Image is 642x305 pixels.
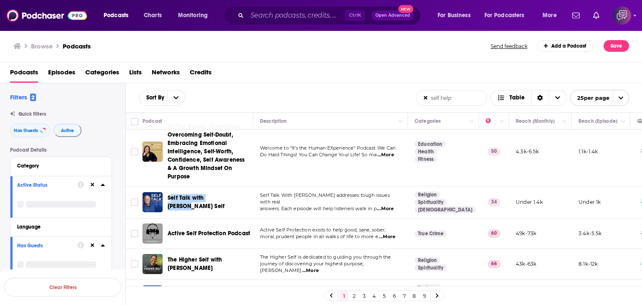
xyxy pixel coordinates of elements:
[537,40,594,52] a: Add a Podcast
[260,254,391,260] span: The Higher Self is dedicated to guiding you through the
[432,9,481,22] button: open menu
[415,191,440,198] a: Religion
[438,10,471,21] span: For Business
[131,260,138,268] span: Toggle select row
[398,5,413,13] span: New
[17,182,72,188] div: Active Status
[260,145,395,151] span: Welcome to “It’s the Human EXperience” Podcast. We Can
[143,192,163,212] img: Self Talk with Dr. Ray Self
[17,240,77,251] button: Has Guests
[604,40,629,52] button: Save
[537,9,567,22] button: open menu
[590,8,603,23] a: Show notifications dropdown
[488,43,530,50] button: Send feedback
[578,116,617,126] div: Reach (Episode)
[578,230,602,237] p: 3.4k-5.5k
[510,95,525,101] span: Table
[140,95,167,101] span: Sort By
[560,117,570,127] button: Column Actions
[152,66,180,83] a: Networks
[143,254,163,274] img: The Higher Self with Danny Morel
[247,9,345,22] input: Search podcasts, credits, & more...
[302,267,319,274] span: ...More
[410,291,418,301] a: 8
[48,66,75,83] a: Episodes
[260,261,364,273] span: journey of discovering your highest purpose, [PERSON_NAME]
[10,93,36,101] h2: Filters
[569,8,583,23] a: Show notifications dropdown
[571,91,609,104] span: 25 per page
[516,148,539,155] p: 4.3k-6.5k
[613,6,631,25] img: User Profile
[168,194,250,211] a: Self Talk with [PERSON_NAME] Self
[380,291,388,301] a: 5
[168,229,250,238] a: Active Self Protection Podcast
[143,224,163,244] img: Active Self Protection Podcast
[260,227,386,233] span: Active Self Protection exists to help good, sane, sober,
[415,206,476,213] a: [DEMOGRAPHIC_DATA]
[30,94,36,101] span: 2
[260,116,287,126] div: Description
[377,152,394,158] span: ...More
[490,90,567,106] button: Choose View
[420,291,428,301] a: 9
[350,291,358,301] a: 2
[488,147,500,156] p: 50
[415,285,441,291] a: Business
[260,234,378,239] span: moral, prudent people in all walks of life to more e
[140,95,167,101] button: open menu
[129,66,142,83] span: Lists
[345,10,365,21] span: Ctrl K
[143,116,162,126] div: Podcast
[168,230,250,237] span: Active Self Protection Podcast
[178,10,208,21] span: Monitoring
[543,10,557,21] span: More
[17,224,99,230] div: Language
[531,90,549,105] div: Sort Direction
[63,42,91,50] a: Podcasts
[415,141,446,147] a: Education
[260,152,377,158] span: Do Hard Things! You Can Change Your Life! So ma
[516,260,536,267] p: 43k-63k
[61,128,74,133] span: Active
[190,66,211,83] a: Credits
[613,6,631,25] button: Show profile menu
[360,291,368,301] a: 3
[144,10,162,21] span: Charts
[168,256,222,272] span: The Higher Self with [PERSON_NAME]
[578,260,598,267] p: 8.1k-12k
[497,117,507,127] button: Column Actions
[168,194,224,210] span: Self Talk with [PERSON_NAME] Self
[415,116,441,126] div: Categories
[260,192,390,205] span: Self Talk With [PERSON_NAME] addresses tough issues with real
[467,117,477,127] button: Column Actions
[400,291,408,301] a: 7
[17,180,77,190] button: Active Status
[415,156,437,163] a: Fitness
[10,147,112,153] p: Podcast Details
[7,8,87,23] a: Podchaser - Follow, Share and Rate Podcasts
[570,90,629,106] button: open menu
[488,229,500,238] p: 60
[486,116,497,126] div: Power Score
[143,142,163,162] img: It's The Human Experience: Overcoming Self-Doubt, Embracing Emotional Intelligence, Self-Worth, C...
[415,230,447,237] a: True Crime
[85,66,119,83] a: Categories
[17,163,99,169] div: Category
[31,42,53,50] h3: Browse
[260,206,377,211] span: answers. Each episode will help listeners walk in p
[14,128,38,133] span: Has Guests
[415,199,447,206] a: Spirituality
[488,260,500,268] p: 66
[10,66,38,83] a: Podcasts
[372,10,414,20] button: Open AdvancedNew
[17,160,105,171] button: Category
[17,243,72,249] div: Has Guests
